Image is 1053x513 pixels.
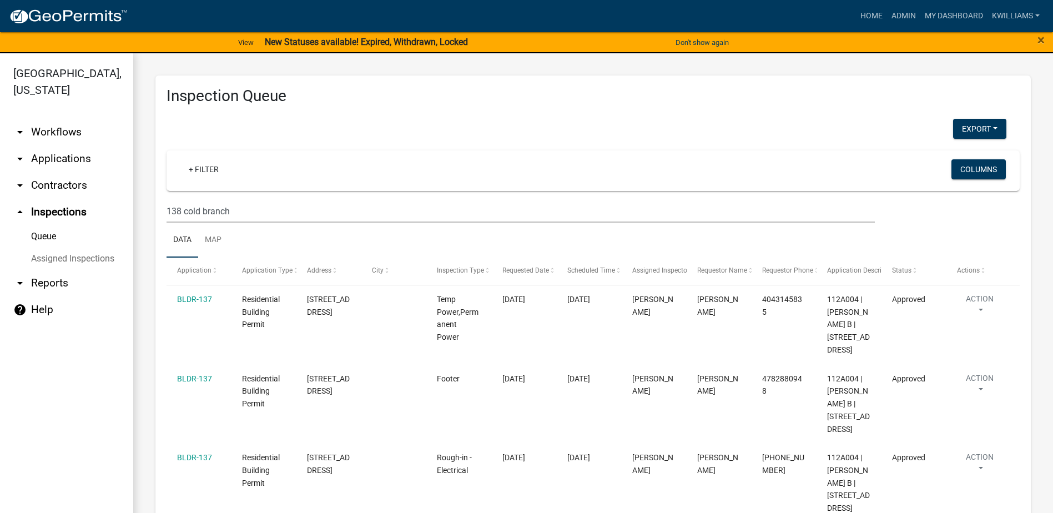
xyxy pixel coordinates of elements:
[242,295,280,329] span: Residential Building Permit
[892,295,925,304] span: Approved
[296,258,361,284] datatable-header-cell: Address
[856,6,887,27] a: Home
[762,453,804,475] span: 404-314-5835
[556,258,621,284] datatable-header-cell: Scheduled Time
[242,266,293,274] span: Application Type
[697,374,738,396] span: shawn
[13,303,27,316] i: help
[198,223,228,258] a: Map
[752,258,817,284] datatable-header-cell: Requestor Phone
[827,266,897,274] span: Application Description
[632,374,673,396] span: Cedrick Moreland
[920,6,987,27] a: My Dashboard
[372,266,384,274] span: City
[307,266,331,274] span: Address
[621,258,686,284] datatable-header-cell: Assigned Inspector
[957,373,1002,400] button: Action
[827,295,870,354] span: 112A004 | REYNOLDS DOUGLAS B | 138 COLD BRANCH LN
[957,451,1002,479] button: Action
[265,37,468,47] strong: New Statuses available! Expired, Withdrawn, Locked
[892,453,925,462] span: Approved
[762,374,802,396] span: 4782880948
[437,453,472,475] span: Rough-in - Electrical
[892,266,911,274] span: Status
[242,374,280,409] span: Residential Building Permit
[567,266,615,274] span: Scheduled Time
[13,179,27,192] i: arrow_drop_down
[632,295,673,316] span: Cedrick Moreland
[437,295,478,341] span: Temp Power,Permanent Power
[953,119,1006,139] button: Export
[180,159,228,179] a: + Filter
[817,258,881,284] datatable-header-cell: Application Description
[13,152,27,165] i: arrow_drop_down
[242,453,280,487] span: Residential Building Permit
[167,258,231,284] datatable-header-cell: Application
[177,374,212,383] a: BLDR-137
[567,293,611,306] div: [DATE]
[762,266,813,274] span: Requestor Phone
[957,293,1002,321] button: Action
[671,33,733,52] button: Don't show again
[13,276,27,290] i: arrow_drop_down
[491,258,556,284] datatable-header-cell: Requested Date
[697,266,747,274] span: Requestor Name
[307,295,350,316] span: 138 COLD BRANCH LN
[502,453,525,462] span: 03/21/2025
[426,258,491,284] datatable-header-cell: Inspection Type
[167,87,1020,105] h3: Inspection Queue
[13,205,27,219] i: arrow_drop_up
[177,295,212,304] a: BLDR-137
[762,295,802,316] span: 4043145835
[632,453,673,475] span: Cedrick Moreland
[1037,32,1045,48] span: ×
[1037,33,1045,47] button: Close
[987,6,1044,27] a: kwilliams
[437,374,460,383] span: Footer
[697,295,738,316] span: doug
[13,125,27,139] i: arrow_drop_down
[502,295,525,304] span: 06/10/2024
[892,374,925,383] span: Approved
[307,374,350,396] span: 138 COLD BRANCH LN
[881,258,946,284] datatable-header-cell: Status
[887,6,920,27] a: Admin
[502,266,549,274] span: Requested Date
[567,451,611,464] div: [DATE]
[437,266,484,274] span: Inspection Type
[167,200,875,223] input: Search for inspections
[827,374,870,434] span: 112A004 | REYNOLDS DOUGLAS B | 138 COLD BRANCH LN
[307,453,350,475] span: 138 COLD BRANCH LN
[234,33,258,52] a: View
[687,258,752,284] datatable-header-cell: Requestor Name
[177,266,211,274] span: Application
[697,453,738,475] span: Doug
[177,453,212,462] a: BLDR-137
[632,266,689,274] span: Assigned Inspector
[567,373,611,385] div: [DATE]
[951,159,1006,179] button: Columns
[946,258,1011,284] datatable-header-cell: Actions
[361,258,426,284] datatable-header-cell: City
[957,266,980,274] span: Actions
[231,258,296,284] datatable-header-cell: Application Type
[167,223,198,258] a: Data
[502,374,525,383] span: 12/13/2024
[827,453,870,512] span: 112A004 | REYNOLDS DOUGLAS B | 138 COLD BRANCH LN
